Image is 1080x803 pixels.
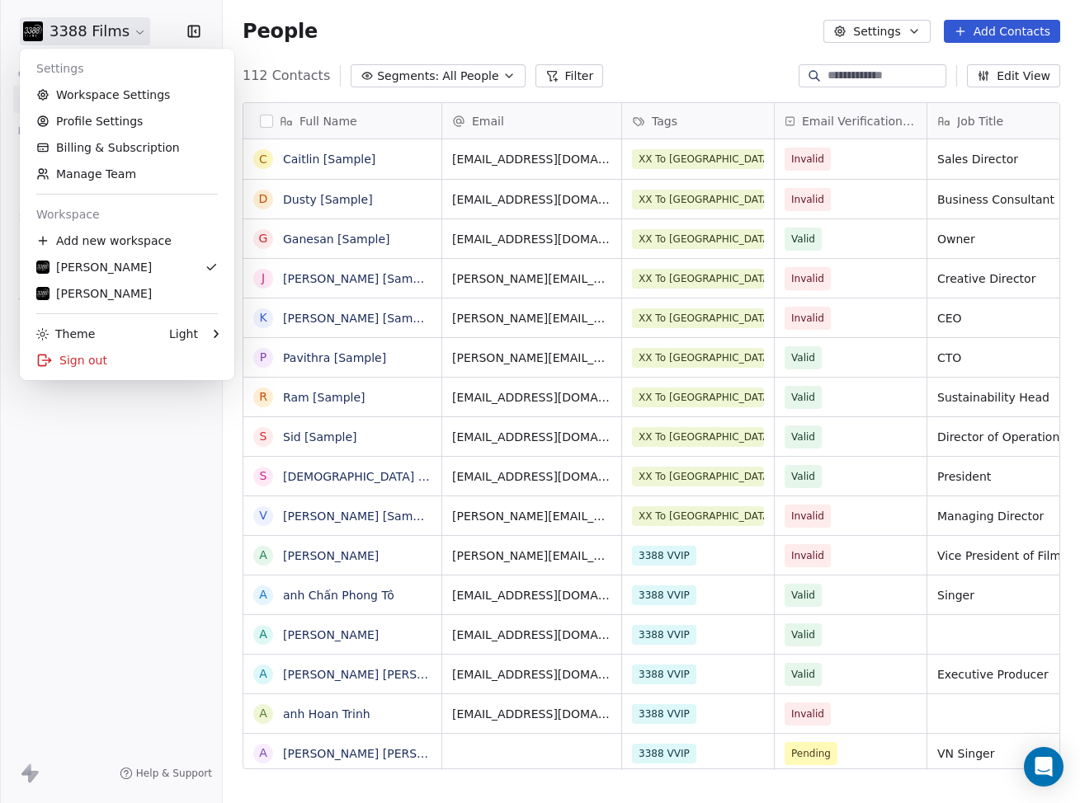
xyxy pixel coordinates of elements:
[26,55,228,82] div: Settings
[26,108,228,134] a: Profile Settings
[26,347,228,373] div: Sign out
[36,287,50,300] img: 3388Films_Logo_White.jpg
[169,326,198,342] div: Light
[26,228,228,254] div: Add new workspace
[26,82,228,108] a: Workspace Settings
[36,259,152,275] div: [PERSON_NAME]
[36,261,50,274] img: 3388Films_Logo_White.jpg
[36,285,152,302] div: [PERSON_NAME]
[26,161,228,187] a: Manage Team
[26,201,228,228] div: Workspace
[36,326,95,342] div: Theme
[26,134,228,161] a: Billing & Subscription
